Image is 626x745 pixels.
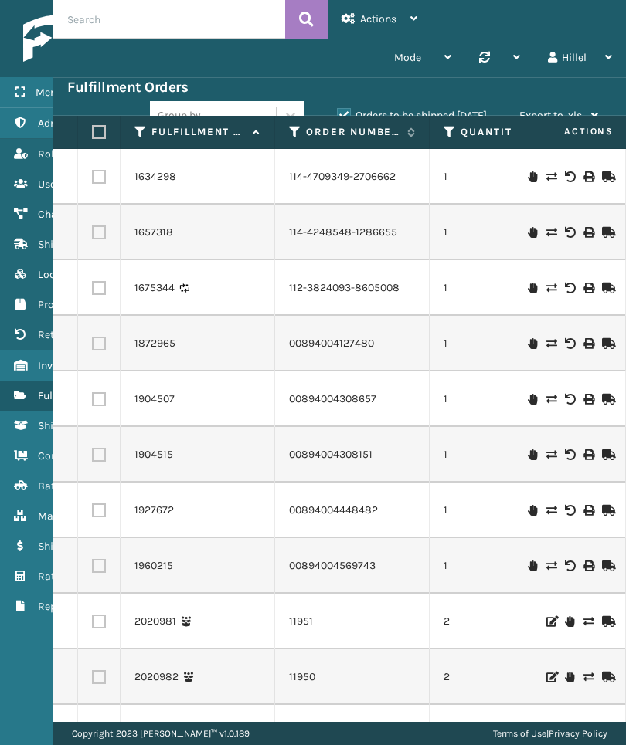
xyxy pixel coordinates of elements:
[134,447,173,462] a: 1904515
[360,12,396,25] span: Actions
[289,669,315,685] a: 11950
[134,391,175,407] a: 1904507
[515,119,623,144] span: Actions
[565,672,574,682] i: On Hold
[289,503,378,518] a: 00894004448482
[565,449,574,460] i: Void Label
[528,394,537,405] i: On Hold
[602,505,611,516] i: Mark as Shipped
[430,260,584,316] td: 1
[546,560,556,571] i: Change shipping
[546,449,556,460] i: Change shipping
[151,125,245,139] label: Fulfillment Order Id
[38,510,133,523] span: Marketplace Orders
[602,672,611,682] i: Mark as Shipped
[38,449,91,462] span: Containers
[546,505,556,516] i: Change shipping
[602,560,611,571] i: Mark as Shipped
[289,391,376,407] a: 00894004308657
[565,283,574,293] i: Void Label
[38,238,122,251] span: Shipping Carriers
[528,449,537,460] i: On Hold
[38,389,125,402] span: Fulfillment Orders
[602,171,611,182] i: Mark as Shipped
[337,109,487,122] label: Orders to be shipped [DATE]
[546,283,556,293] i: Change shipping
[289,169,396,185] a: 114-4709349-2706662
[493,722,607,745] div: |
[565,171,574,182] i: Void Label
[583,171,593,182] i: Print Label
[134,225,173,240] a: 1657318
[430,316,584,371] td: 1
[528,171,537,182] i: On Hold
[430,427,584,483] td: 1
[158,107,201,124] div: Group by
[565,338,574,349] i: Void Label
[289,336,374,351] a: 00894004127480
[546,338,556,349] i: Change shipping
[38,298,81,311] span: Products
[289,280,400,296] a: 112-3824093-8605008
[565,616,574,627] i: On Hold
[528,227,537,238] i: On Hold
[583,338,593,349] i: Print Label
[546,616,556,627] i: Edit
[461,125,554,139] label: Quantity
[38,147,65,161] span: Roles
[134,669,179,685] a: 2020982
[583,283,593,293] i: Print Label
[528,560,537,571] i: On Hold
[430,538,584,594] td: 1
[134,169,176,185] a: 1634298
[546,394,556,405] i: Change shipping
[430,649,584,705] td: 2
[38,117,111,130] span: Administration
[289,558,376,574] a: 00894004569743
[134,503,174,518] a: 1927672
[583,616,593,627] i: Change shipping
[548,39,612,77] div: Hillel
[38,328,122,341] span: Return Addresses
[430,371,584,427] td: 1
[38,540,110,553] span: Shipment Cost
[430,483,584,538] td: 1
[602,338,611,349] i: Mark as Shipped
[583,672,593,682] i: Change shipping
[306,125,400,139] label: Order Number
[565,505,574,516] i: Void Label
[583,449,593,460] i: Print Label
[289,447,373,462] a: 00894004308151
[430,149,584,205] td: 1
[565,560,574,571] i: Void Label
[602,449,611,460] i: Mark as Shipped
[36,86,63,99] span: Menu
[583,394,593,405] i: Print Label
[38,419,119,432] span: Shipment Status
[602,394,611,405] i: Mark as Shipped
[38,479,77,493] span: Batches
[38,600,76,613] span: Reports
[565,394,574,405] i: Void Label
[565,227,574,238] i: Void Label
[602,616,611,627] i: Mark as Shipped
[430,594,584,649] td: 2
[38,268,80,281] span: Lookups
[546,672,556,682] i: Edit
[394,51,421,64] span: Mode
[38,359,83,372] span: Inventory
[38,178,65,191] span: Users
[493,728,546,739] a: Terms of Use
[528,283,537,293] i: On Hold
[430,205,584,260] td: 1
[602,283,611,293] i: Mark as Shipped
[546,227,556,238] i: Change shipping
[38,570,114,583] span: Rate Calculator
[519,109,582,122] span: Export to .xls
[528,338,537,349] i: On Hold
[583,560,593,571] i: Print Label
[134,336,175,351] a: 1872965
[289,614,313,629] a: 11951
[602,227,611,238] i: Mark as Shipped
[67,78,188,97] h3: Fulfillment Orders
